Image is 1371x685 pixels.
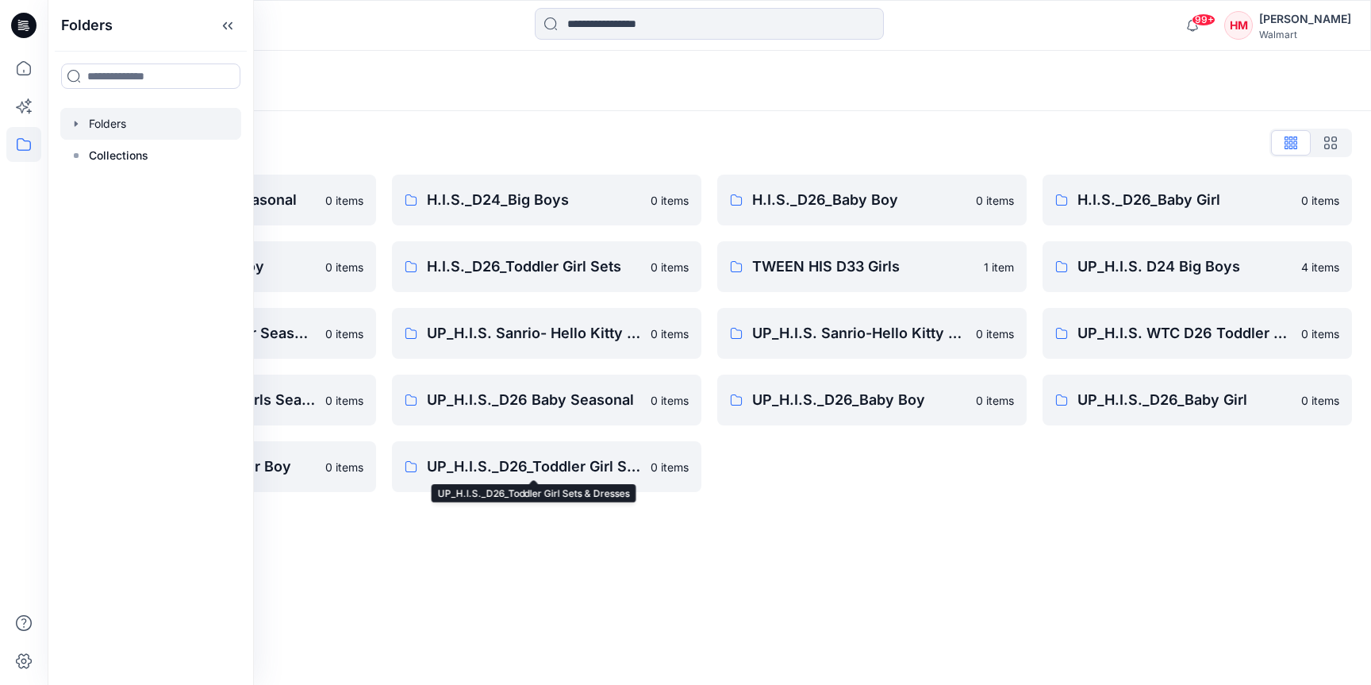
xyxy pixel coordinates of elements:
[325,459,363,475] p: 0 items
[1043,375,1352,425] a: UP_H.I.S._D26_Baby Girl0 items
[1043,175,1352,225] a: H.I.S._D26_Baby Girl0 items
[325,192,363,209] p: 0 items
[1301,392,1339,409] p: 0 items
[976,192,1014,209] p: 0 items
[651,392,689,409] p: 0 items
[392,241,701,292] a: H.I.S._D26_Toddler Girl Sets0 items
[1077,256,1292,278] p: UP_H.I.S. D24 Big Boys
[651,325,689,342] p: 0 items
[1077,189,1292,211] p: H.I.S._D26_Baby Girl
[717,241,1027,292] a: TWEEN HIS D33 Girls1 item
[1192,13,1215,26] span: 99+
[392,175,701,225] a: H.I.S._D24_Big Boys0 items
[427,189,641,211] p: H.I.S._D24_Big Boys
[1301,192,1339,209] p: 0 items
[392,375,701,425] a: UP_H.I.S._D26 Baby Seasonal0 items
[1301,259,1339,275] p: 4 items
[325,325,363,342] p: 0 items
[976,325,1014,342] p: 0 items
[651,259,689,275] p: 0 items
[984,259,1014,275] p: 1 item
[392,441,701,492] a: UP_H.I.S._D26_Toddler Girl Sets & Dresses0 items
[89,146,148,165] p: Collections
[325,259,363,275] p: 0 items
[651,459,689,475] p: 0 items
[427,389,641,411] p: UP_H.I.S._D26 Baby Seasonal
[976,392,1014,409] p: 0 items
[427,456,641,478] p: UP_H.I.S._D26_Toddler Girl Sets & Dresses
[651,192,689,209] p: 0 items
[427,256,641,278] p: H.I.S._D26_Toddler Girl Sets
[752,256,974,278] p: TWEEN HIS D33 Girls
[717,175,1027,225] a: H.I.S._D26_Baby Boy0 items
[1077,322,1292,344] p: UP_H.I.S. WTC D26 Toddler Seasonal
[752,189,966,211] p: H.I.S._D26_Baby Boy
[392,308,701,359] a: UP_H.I.S. Sanrio- Hello Kitty D33 Girls0 items
[1043,308,1352,359] a: UP_H.I.S. WTC D26 Toddler Seasonal0 items
[1224,11,1253,40] div: HM
[1043,241,1352,292] a: UP_H.I.S. D24 Big Boys4 items
[1259,10,1351,29] div: [PERSON_NAME]
[717,375,1027,425] a: UP_H.I.S._D26_Baby Boy0 items
[1259,29,1351,40] div: Walmart
[427,322,641,344] p: UP_H.I.S. Sanrio- Hello Kitty D33 Girls
[752,389,966,411] p: UP_H.I.S._D26_Baby Boy
[325,392,363,409] p: 0 items
[1077,389,1292,411] p: UP_H.I.S._D26_Baby Girl
[1301,325,1339,342] p: 0 items
[717,308,1027,359] a: UP_H.I.S. Sanrio-Hello Kitty D26 Toddler Girls0 items
[752,322,966,344] p: UP_H.I.S. Sanrio-Hello Kitty D26 Toddler Girls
